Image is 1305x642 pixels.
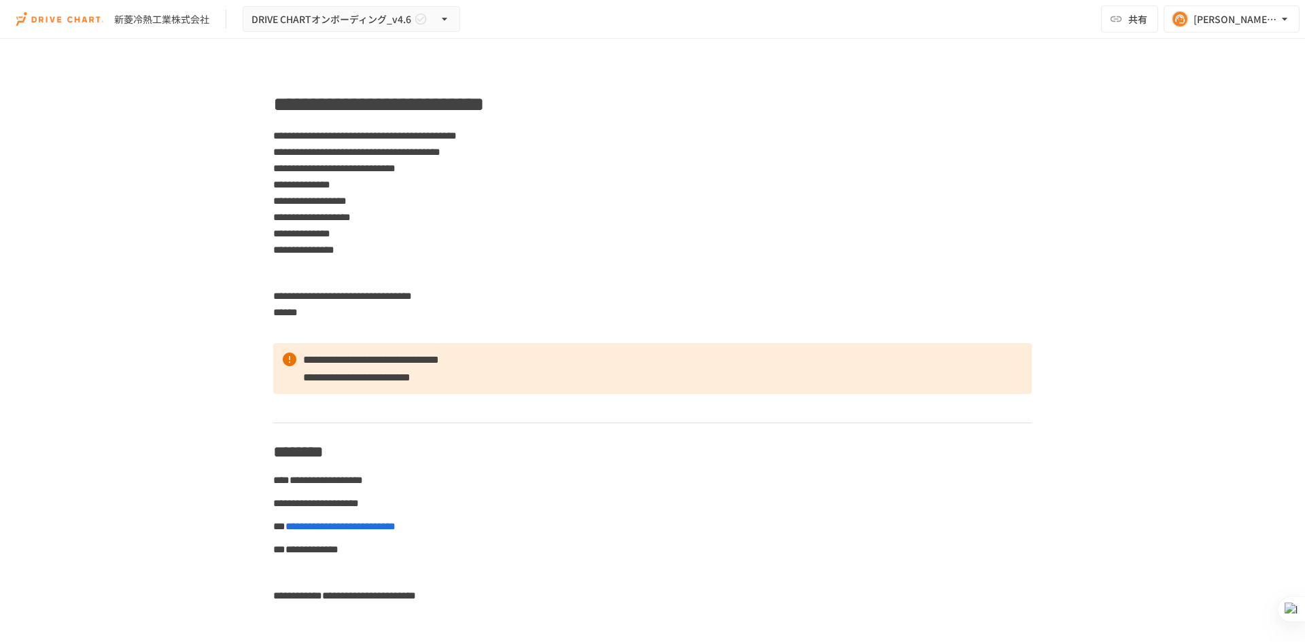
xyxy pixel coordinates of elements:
[16,8,103,30] img: i9VDDS9JuLRLX3JIUyK59LcYp6Y9cayLPHs4hOxMB9W
[1101,5,1158,33] button: 共有
[1194,11,1278,28] div: [PERSON_NAME][EMAIL_ADDRESS][DOMAIN_NAME]
[114,12,209,26] div: 新菱冷熱工業株式会社
[1164,5,1300,33] button: [PERSON_NAME][EMAIL_ADDRESS][DOMAIN_NAME]
[243,6,460,33] button: DRIVE CHARTオンボーディング_v4.6
[1128,12,1147,26] span: 共有
[251,11,411,28] span: DRIVE CHARTオンボーディング_v4.6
